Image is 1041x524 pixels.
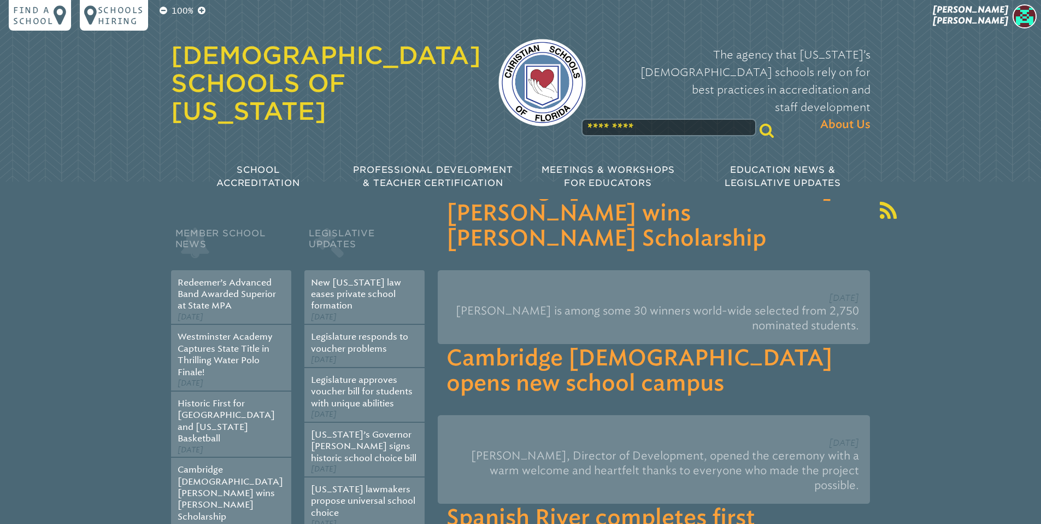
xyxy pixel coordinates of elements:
[178,312,203,322] span: [DATE]
[311,312,337,322] span: [DATE]
[311,375,413,409] a: Legislature approves voucher bill for students with unique abilities
[311,429,416,463] a: [US_STATE]’s Governor [PERSON_NAME] signs historic school choice bill
[311,410,337,419] span: [DATE]
[446,176,861,252] h3: Cambridge [DEMOGRAPHIC_DATA][PERSON_NAME] wins [PERSON_NAME] Scholarship
[449,299,859,337] p: [PERSON_NAME] is among some 30 winners world-wide selected from 2,750 nominated students.
[725,165,841,188] span: Education News & Legislative Updates
[171,225,291,270] h2: Member School News
[216,165,299,188] span: School Accreditation
[829,438,859,448] span: [DATE]
[171,41,481,125] a: [DEMOGRAPHIC_DATA] Schools of [US_STATE]
[446,346,861,397] h3: Cambridge [DEMOGRAPHIC_DATA] opens new school campus
[311,484,415,518] a: [US_STATE] lawmakers propose universal school choice
[933,4,1008,26] span: [PERSON_NAME] [PERSON_NAME]
[311,277,401,311] a: New [US_STATE] law eases private school formation
[178,331,273,377] a: Westminster Academy Captures State Title in Thrilling Water Polo Finale!
[178,277,276,311] a: Redeemer’s Advanced Band Awarded Superior at State MPA
[603,46,871,133] p: The agency that [US_STATE]’s [DEMOGRAPHIC_DATA] schools rely on for best practices in accreditati...
[498,39,586,126] img: csf-logo-web-colors.png
[820,116,871,133] span: About Us
[542,165,675,188] span: Meetings & Workshops for Educators
[311,464,337,474] span: [DATE]
[1013,4,1037,28] img: 709431f780272503eed9f7053bc86475
[353,165,513,188] span: Professional Development & Teacher Certification
[13,4,54,26] p: Find a school
[178,379,203,388] span: [DATE]
[829,293,859,303] span: [DATE]
[178,398,275,444] a: Historic First for [GEOGRAPHIC_DATA] and [US_STATE] Basketball
[304,225,425,270] h2: Legislative Updates
[178,445,203,455] span: [DATE]
[178,464,283,522] a: Cambridge [DEMOGRAPHIC_DATA][PERSON_NAME] wins [PERSON_NAME] Scholarship
[169,4,196,18] p: 100%
[311,355,337,364] span: [DATE]
[311,331,408,353] a: Legislature responds to voucher problems
[449,444,859,497] p: [PERSON_NAME], Director of Development, opened the ceremony with a warm welcome and heartfelt tha...
[98,4,144,26] p: Schools Hiring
